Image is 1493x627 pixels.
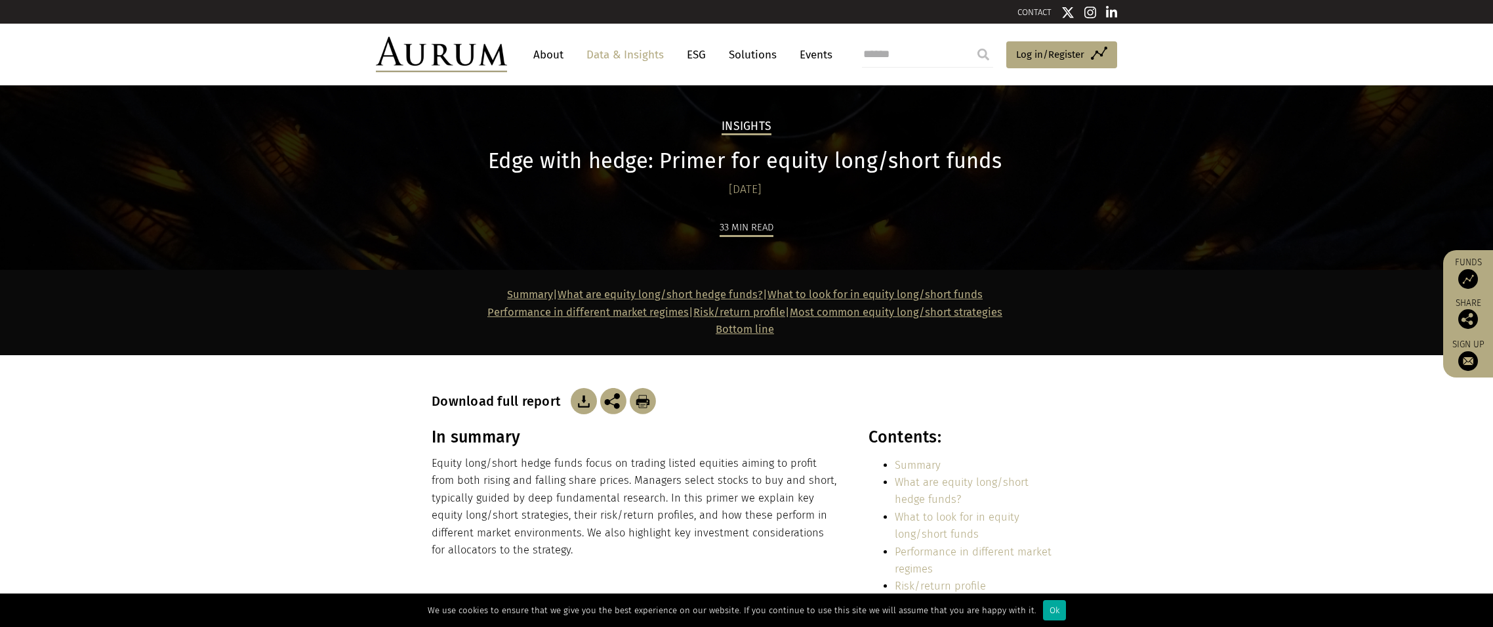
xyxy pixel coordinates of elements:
[1084,6,1096,19] img: Instagram icon
[432,455,840,559] p: Equity long/short hedge funds focus on trading listed equities aiming to profit from both rising ...
[432,393,567,409] h3: Download full report
[722,43,783,67] a: Solutions
[767,288,983,301] a: What to look for in equity long/short funds
[1017,7,1052,17] a: CONTACT
[487,288,1002,335] strong: | | | |
[580,43,670,67] a: Data & Insights
[793,43,832,67] a: Events
[895,459,941,471] a: Summary
[895,580,986,592] a: Risk/return profile
[1450,257,1486,289] a: Funds
[895,546,1052,575] a: Performance in different market regimes
[507,288,553,301] a: Summary
[716,323,774,335] a: Bottom line
[432,148,1058,174] h1: Edge with hedge: Primer for equity long/short funds
[1106,6,1118,19] img: Linkedin icon
[600,388,626,414] img: Share this post
[869,427,1058,447] h3: Contents:
[1006,41,1117,69] a: Log in/Register
[432,427,840,447] h3: In summary
[1061,6,1074,19] img: Twitter icon
[1450,339,1486,371] a: Sign up
[1016,47,1084,62] span: Log in/Register
[680,43,712,67] a: ESG
[895,476,1029,506] a: What are equity long/short hedge funds?
[1043,600,1066,620] div: Ok
[1458,351,1478,371] img: Sign up to our newsletter
[571,388,597,414] img: Download Article
[722,119,771,135] h2: Insights
[432,181,1058,199] div: [DATE]
[1458,309,1478,329] img: Share this post
[527,43,570,67] a: About
[720,219,773,237] div: 33 min read
[630,388,656,414] img: Download Article
[558,288,763,301] a: What are equity long/short hedge funds?
[487,306,689,318] a: Performance in different market regimes
[790,306,1002,318] a: Most common equity long/short strategies
[1458,269,1478,289] img: Access Funds
[895,511,1019,540] a: What to look for in equity long/short funds
[376,37,507,72] img: Aurum
[970,41,996,68] input: Submit
[1450,299,1486,329] div: Share
[693,306,785,318] a: Risk/return profile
